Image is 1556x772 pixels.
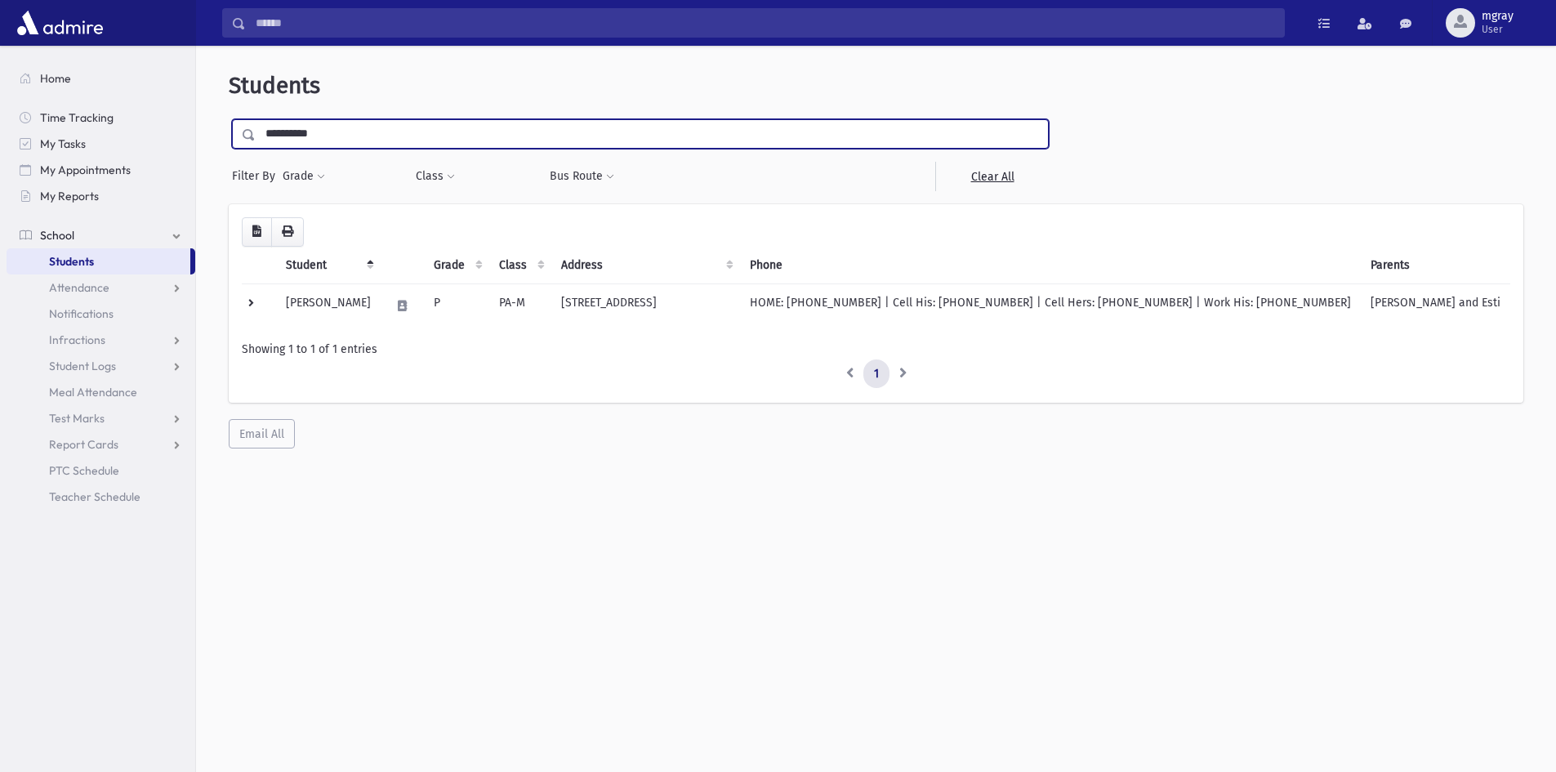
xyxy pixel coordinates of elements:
a: Student Logs [7,353,195,379]
button: Print [271,217,304,247]
button: Email All [229,419,295,448]
img: AdmirePro [13,7,107,39]
span: Infractions [49,332,105,347]
span: My Appointments [40,163,131,177]
span: Student Logs [49,359,116,373]
td: [PERSON_NAME] and Esti [1361,283,1510,328]
td: [STREET_ADDRESS] [551,283,740,328]
a: Attendance [7,274,195,301]
input: Search [246,8,1284,38]
th: Class: activate to sort column ascending [489,247,551,284]
th: Parents [1361,247,1510,284]
a: Time Tracking [7,105,195,131]
td: [PERSON_NAME] [276,283,381,328]
a: Test Marks [7,405,195,431]
span: mgray [1482,10,1514,23]
span: School [40,228,74,243]
a: Clear All [935,162,1049,191]
a: Report Cards [7,431,195,457]
button: CSV [242,217,272,247]
a: Notifications [7,301,195,327]
a: My Tasks [7,131,195,157]
a: My Reports [7,183,195,209]
th: Address: activate to sort column ascending [551,247,740,284]
a: School [7,222,195,248]
span: Time Tracking [40,110,114,125]
span: Teacher Schedule [49,489,140,504]
span: Students [229,72,320,99]
a: Infractions [7,327,195,353]
div: Showing 1 to 1 of 1 entries [242,341,1510,358]
span: Filter By [232,167,282,185]
a: Students [7,248,190,274]
td: PA-M [489,283,551,328]
span: Test Marks [49,411,105,426]
a: My Appointments [7,157,195,183]
span: Report Cards [49,437,118,452]
a: 1 [863,359,889,389]
td: HOME: [PHONE_NUMBER] | Cell His: [PHONE_NUMBER] | Cell Hers: [PHONE_NUMBER] | Work His: [PHONE_NU... [740,283,1361,328]
span: Notifications [49,306,114,321]
span: Home [40,71,71,86]
button: Class [415,162,456,191]
span: PTC Schedule [49,463,119,478]
th: Phone [740,247,1361,284]
span: Attendance [49,280,109,295]
button: Bus Route [549,162,615,191]
span: Meal Attendance [49,385,137,399]
span: My Tasks [40,136,86,151]
button: Grade [282,162,326,191]
a: PTC Schedule [7,457,195,484]
th: Student: activate to sort column descending [276,247,381,284]
a: Teacher Schedule [7,484,195,510]
span: User [1482,23,1514,36]
span: My Reports [40,189,99,203]
span: Students [49,254,94,269]
a: Home [7,65,195,91]
td: P [424,283,489,328]
th: Grade: activate to sort column ascending [424,247,489,284]
a: Meal Attendance [7,379,195,405]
